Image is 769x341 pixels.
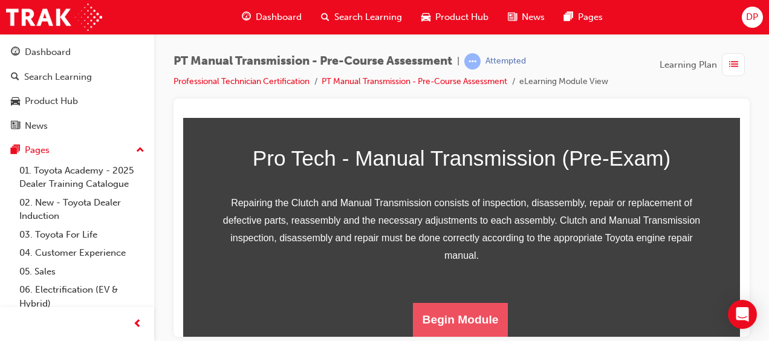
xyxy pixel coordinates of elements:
span: PT Manual Transmission - Pre-Course Assessment [174,54,452,68]
button: Pages [5,139,149,161]
a: guage-iconDashboard [232,5,311,30]
div: Product Hub [25,94,78,108]
a: Professional Technician Certification [174,76,310,86]
a: News [5,115,149,137]
span: Product Hub [435,10,488,24]
a: PT Manual Transmission - Pre-Course Assessment [322,76,507,86]
a: Search Learning [5,66,149,88]
a: Product Hub [5,90,149,112]
span: pages-icon [564,10,573,25]
a: pages-iconPages [554,5,612,30]
a: car-iconProduct Hub [412,5,498,30]
span: Search Learning [334,10,402,24]
p: Repairing the Clutch and Manual Transmission consists of inspection, disassembly, repair or repla... [37,77,521,146]
span: Pages [578,10,603,24]
span: list-icon [729,57,738,73]
a: Dashboard [5,41,149,63]
h1: Pro Tech - Manual Transmission (Pre-Exam) [37,23,521,58]
span: Dashboard [256,10,302,24]
li: eLearning Module View [519,75,608,89]
span: up-icon [136,143,144,158]
a: search-iconSearch Learning [311,5,412,30]
a: 01. Toyota Academy - 2025 Dealer Training Catalogue [15,161,149,193]
span: search-icon [321,10,329,25]
button: Begin Module [230,185,325,219]
div: Search Learning [24,70,92,84]
span: News [522,10,545,24]
div: News [25,119,48,133]
span: guage-icon [11,47,20,58]
div: Pages [25,143,50,157]
a: 04. Customer Experience [15,244,149,262]
span: pages-icon [11,145,20,156]
span: news-icon [508,10,517,25]
button: Learning Plan [660,53,750,76]
span: | [457,54,459,68]
a: 03. Toyota For Life [15,226,149,244]
a: 06. Electrification (EV & Hybrid) [15,281,149,313]
div: Open Intercom Messenger [728,300,757,329]
span: search-icon [11,72,19,83]
a: 02. New - Toyota Dealer Induction [15,193,149,226]
img: Trak [6,4,102,31]
span: news-icon [11,121,20,132]
span: guage-icon [242,10,251,25]
span: car-icon [11,96,20,107]
button: DashboardSearch LearningProduct HubNews [5,39,149,139]
div: Dashboard [25,45,71,59]
span: Learning Plan [660,58,717,72]
span: car-icon [421,10,430,25]
span: prev-icon [133,317,142,332]
div: Attempted [485,56,526,67]
button: DP [742,7,763,28]
span: DP [746,10,758,24]
a: news-iconNews [498,5,554,30]
span: learningRecordVerb_ATTEMPT-icon [464,53,481,70]
a: 05. Sales [15,262,149,281]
